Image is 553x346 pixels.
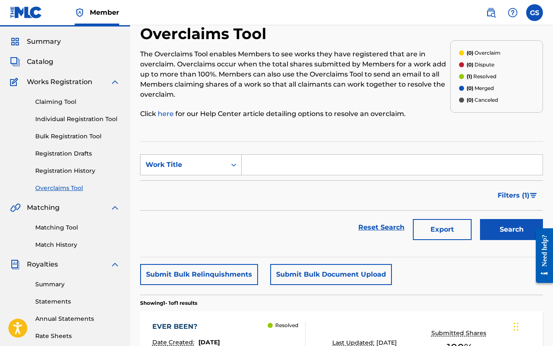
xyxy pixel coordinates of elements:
[467,50,473,56] span: (0)
[498,190,530,201] span: Filters ( 1 )
[530,193,537,198] img: filter
[27,77,92,87] span: Works Registration
[10,203,21,213] img: Matching
[526,4,543,21] div: User Menu
[504,4,521,21] div: Help
[158,110,175,118] a: here
[75,8,85,18] img: Top Rightsholder
[530,221,553,291] iframe: Resource Center
[35,98,120,106] a: Claiming Tool
[10,57,53,67] a: CatalogCatalog
[493,185,543,206] button: Filters (1)
[27,259,58,269] span: Royalties
[35,223,120,232] a: Matching Tool
[27,57,53,67] span: Catalog
[10,57,20,67] img: Catalog
[27,37,61,47] span: Summary
[467,61,494,69] p: Dispute
[35,115,120,124] a: Individual Registration Tool
[152,322,227,332] div: EVER BEEN?
[110,259,120,269] img: expand
[140,264,258,285] button: Submit Bulk Relinquishments
[483,4,499,21] a: Public Search
[10,259,20,269] img: Royalties
[275,322,298,329] p: Resolved
[35,149,120,158] a: Registration Drafts
[35,314,120,323] a: Annual Statements
[35,184,120,193] a: Overclaims Tool
[140,154,543,244] form: Search Form
[140,49,450,100] p: The Overclaims Tool enables Members to see works they have registered that are in overclaim. Over...
[27,203,60,213] span: Matching
[514,314,519,339] div: Drag
[270,264,392,285] button: Submit Bulk Document Upload
[140,299,197,307] p: Showing 1 - 1 of 1 results
[110,203,120,213] img: expand
[10,37,20,47] img: Summary
[35,280,120,289] a: Summary
[10,77,21,87] img: Works Registration
[90,8,119,17] span: Member
[467,85,494,92] p: Merged
[467,85,473,91] span: (0)
[467,97,473,103] span: (0)
[140,24,271,43] h2: Overclaims Tool
[10,37,61,47] a: SummarySummary
[467,49,501,57] p: Overclaim
[467,61,473,68] span: (0)
[35,297,120,306] a: Statements
[467,96,498,104] p: Canceled
[140,109,450,119] p: Click for our Help Center article detailing options to resolve an overclaim.
[35,332,120,341] a: Rate Sheets
[110,77,120,87] img: expand
[508,8,518,18] img: help
[480,219,543,240] button: Search
[431,329,488,338] p: Submitted Shares
[35,240,120,249] a: Match History
[146,160,221,170] div: Work Title
[467,73,472,79] span: (1)
[198,338,220,346] span: [DATE]
[413,219,472,240] button: Export
[511,306,553,346] iframe: Chat Widget
[35,166,120,175] a: Registration History
[354,218,409,237] a: Reset Search
[35,132,120,141] a: Bulk Registration Tool
[10,6,42,18] img: MLC Logo
[467,73,496,80] p: Resolved
[486,8,496,18] img: search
